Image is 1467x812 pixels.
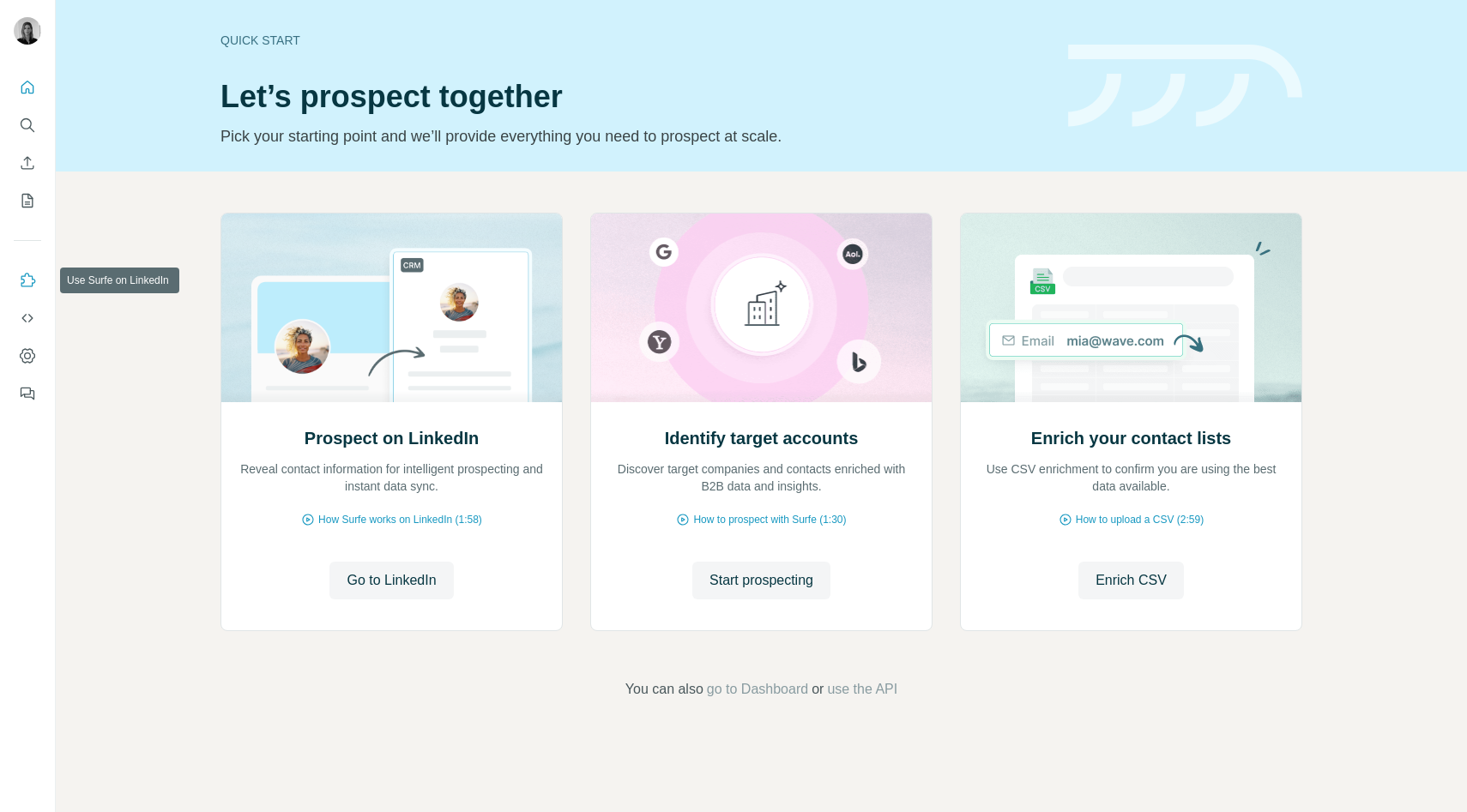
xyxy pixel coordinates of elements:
h2: Prospect on LinkedIn [305,426,479,450]
p: Use CSV enrichment to confirm you are using the best data available. [978,460,1284,495]
p: Pick your starting point and we’ll provide everything you need to prospect at scale. [220,124,1047,148]
h2: Identify target accounts [665,426,859,450]
img: Avatar [14,17,41,45]
button: Feedback [14,378,41,409]
span: How Surfe works on LinkedIn (1:58) [318,512,482,527]
button: Use Surfe API [14,303,41,334]
p: Discover target companies and contacts enriched with B2B data and insights. [608,460,915,495]
span: or [812,679,824,700]
span: Go to LinkedIn [347,570,436,591]
span: How to prospect with Surfe (1:30) [693,512,846,527]
button: Go to LinkedIn [329,562,453,599]
img: banner [1068,45,1302,128]
button: Quick start [14,72,41,103]
button: Search [14,110,41,141]
span: You can also [625,679,703,700]
button: Start prospecting [692,562,830,599]
div: Quick start [220,32,1047,49]
img: Prospect on LinkedIn [220,214,563,402]
span: Start prospecting [709,570,813,591]
button: use the API [827,679,897,700]
h1: Let’s prospect together [220,80,1047,114]
button: My lists [14,185,41,216]
button: Enrich CSV [14,147,41,178]
button: Use Surfe on LinkedIn [14,265,41,296]
button: go to Dashboard [707,679,808,700]
button: Dashboard [14,340,41,371]
img: Enrich your contact lists [960,214,1302,402]
span: How to upload a CSV (2:59) [1076,512,1204,527]
h2: Enrich your contact lists [1031,426,1231,450]
img: Identify target accounts [590,214,933,402]
p: Reveal contact information for intelligent prospecting and instant data sync. [238,460,545,495]
span: Enrich CSV [1096,570,1167,591]
button: Enrich CSV [1078,562,1184,599]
